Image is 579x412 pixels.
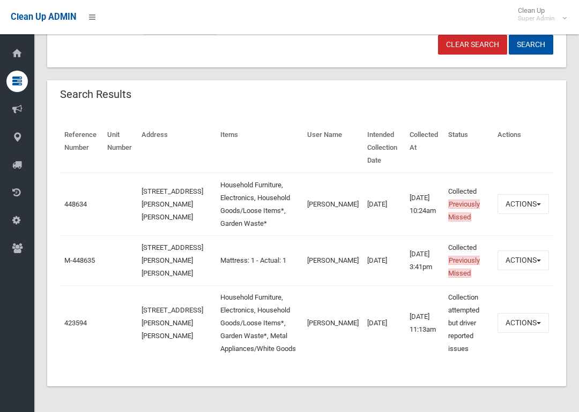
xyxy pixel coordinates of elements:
td: Household Furniture, Electronics, Household Goods/Loose Items*, Garden Waste* [216,173,303,236]
td: [DATE] [363,235,405,285]
span: Clean Up [513,6,566,22]
a: [STREET_ADDRESS][PERSON_NAME][PERSON_NAME] [142,243,203,277]
th: Status [444,123,493,173]
span: Clean Up ADMIN [11,12,76,22]
td: [DATE] 10:24am [405,173,444,236]
th: Intended Collection Date [363,123,405,173]
td: Mattress: 1 - Actual: 1 [216,235,303,285]
th: Actions [493,123,553,173]
button: Search [509,35,553,55]
span: Previously Missed [448,200,480,222]
td: Household Furniture, Electronics, Household Goods/Loose Items*, Garden Waste*, Metal Appliances/W... [216,285,303,361]
a: 423594 [64,319,87,327]
a: M-448635 [64,256,95,264]
a: 448634 [64,200,87,208]
th: Collected At [405,123,444,173]
button: Actions [498,250,549,270]
span: Previously Missed [448,256,480,278]
button: Actions [498,194,549,214]
td: [PERSON_NAME] [303,173,363,236]
td: [DATE] 3:41pm [405,235,444,285]
td: Collected [444,235,493,285]
a: Clear Search [438,35,507,55]
small: Super Admin [518,14,555,22]
header: Search Results [47,84,144,105]
th: Reference Number [60,123,103,173]
td: Collected [444,173,493,236]
th: Address [137,123,216,173]
th: Unit Number [103,123,137,173]
td: [DATE] [363,285,405,361]
td: [PERSON_NAME] [303,235,363,285]
a: [STREET_ADDRESS][PERSON_NAME][PERSON_NAME] [142,187,203,221]
th: User Name [303,123,363,173]
td: [PERSON_NAME] [303,285,363,361]
a: [STREET_ADDRESS][PERSON_NAME][PERSON_NAME] [142,306,203,340]
button: Actions [498,313,549,333]
td: [DATE] 11:13am [405,285,444,361]
td: [DATE] [363,173,405,236]
th: Items [216,123,303,173]
td: Collection attempted but driver reported issues [444,285,493,361]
